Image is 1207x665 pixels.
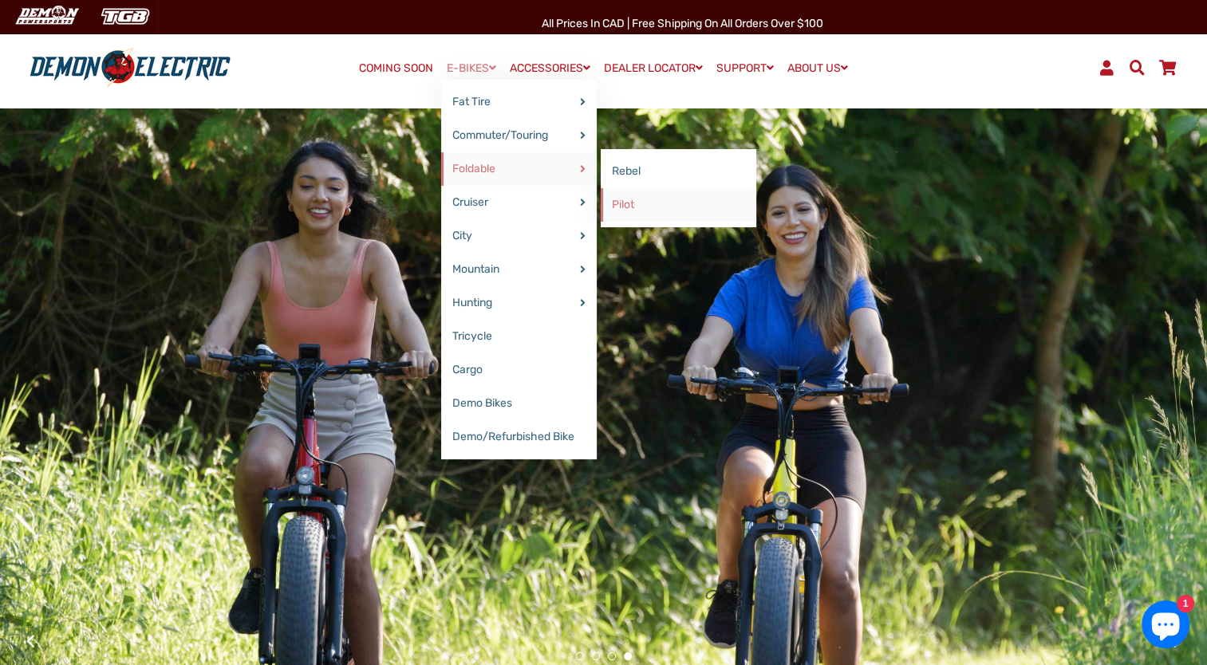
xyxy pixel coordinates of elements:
a: Rebel [601,155,756,188]
a: Commuter/Touring [441,119,597,152]
a: E-BIKES [441,57,502,80]
a: City [441,219,597,253]
img: TGB Canada [93,3,158,30]
a: ABOUT US [782,57,854,80]
span: All Prices in CAD | Free shipping on all orders over $100 [542,17,823,30]
a: Mountain [441,253,597,286]
button: 1 of 4 [576,652,584,660]
a: ACCESSORIES [504,57,596,80]
a: Pilot [601,188,756,222]
a: Cruiser [441,186,597,219]
button: 3 of 4 [608,652,616,660]
button: 4 of 4 [624,652,632,660]
a: Demo/Refurbished Bike [441,420,597,454]
a: COMING SOON [353,57,439,80]
img: Demon Electric logo [24,47,236,89]
inbox-online-store-chat: Shopify online store chat [1137,600,1194,652]
button: 2 of 4 [592,652,600,660]
a: Foldable [441,152,597,186]
a: Demo Bikes [441,387,597,420]
a: Fat Tire [441,85,597,119]
a: Hunting [441,286,597,320]
a: Cargo [441,353,597,387]
a: DEALER LOCATOR [598,57,708,80]
a: SUPPORT [711,57,779,80]
img: Demon Electric [8,3,85,30]
a: Tricycle [441,320,597,353]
